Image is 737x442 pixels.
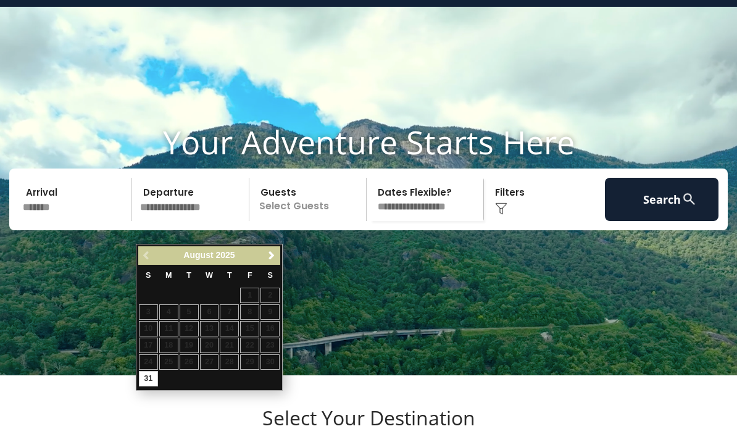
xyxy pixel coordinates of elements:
[206,271,213,280] span: Wednesday
[268,271,273,280] span: Saturday
[264,248,279,264] a: Next
[215,250,235,260] span: 2025
[248,271,252,280] span: Friday
[267,251,277,261] span: Next
[183,250,213,260] span: August
[146,271,151,280] span: Sunday
[605,178,718,221] button: Search
[495,202,507,215] img: filter--v1.png
[253,178,366,221] p: Select Guests
[227,271,232,280] span: Thursday
[186,271,191,280] span: Tuesday
[9,123,728,161] h1: Your Adventure Starts Here
[681,191,697,207] img: search-regular-white.png
[139,371,158,386] a: 31
[165,271,172,280] span: Monday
